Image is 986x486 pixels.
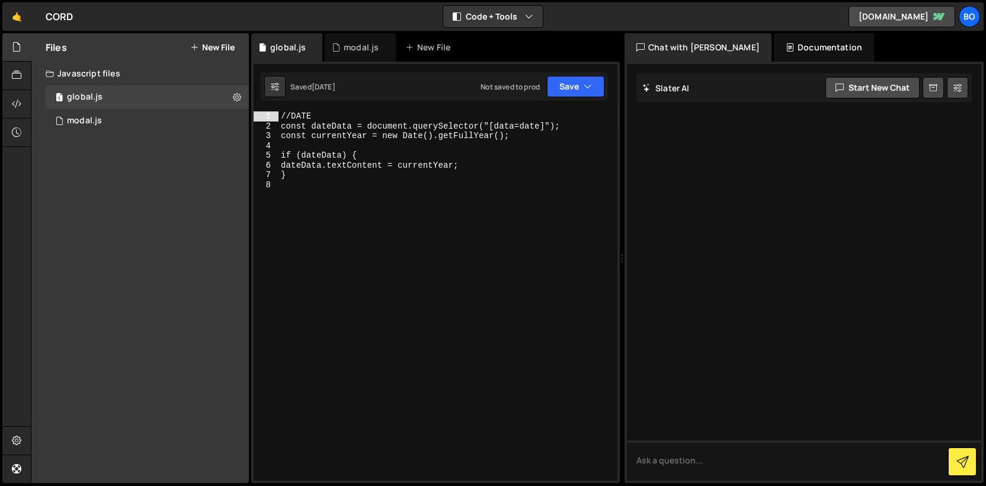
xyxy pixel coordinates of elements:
div: 3 [254,131,278,141]
button: Start new chat [825,77,920,98]
div: Saved [290,82,335,92]
a: [DOMAIN_NAME] [849,6,955,27]
div: CORD [46,9,73,24]
button: New File [190,43,235,52]
div: 11597/27445.js [46,109,249,133]
div: global.js [67,92,103,103]
div: modal.js [67,116,102,126]
div: Javascript files [31,62,249,85]
h2: Files [46,41,67,54]
div: New File [405,41,455,53]
div: 1 [254,111,278,121]
span: 1 [56,94,63,103]
button: Save [547,76,604,97]
div: [DATE] [312,82,335,92]
div: 7 [254,170,278,180]
div: 8 [254,180,278,190]
div: 6 [254,161,278,171]
a: 🤙 [2,2,31,31]
div: modal.js [344,41,379,53]
h2: Slater AI [642,82,690,94]
div: Not saved to prod [481,82,540,92]
button: Code + Tools [443,6,543,27]
div: global.js [270,41,306,53]
div: 5 [254,151,278,161]
div: 4 [254,141,278,151]
div: Chat with [PERSON_NAME] [625,33,771,62]
div: 2 [254,121,278,132]
div: Documentation [774,33,874,62]
a: Bo [959,6,980,27]
div: 11597/45972.js [46,85,249,109]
